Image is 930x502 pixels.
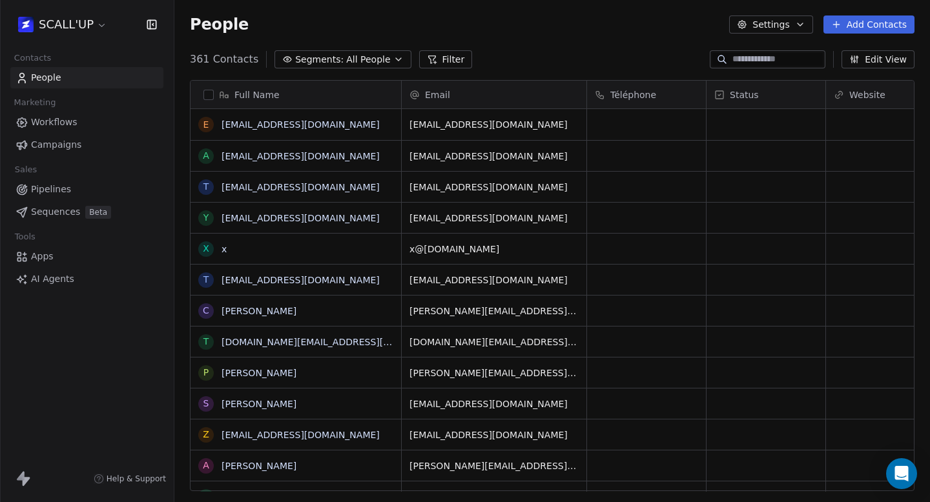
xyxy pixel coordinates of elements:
a: Help & Support [94,474,166,484]
span: [PERSON_NAME][EMAIL_ADDRESS][PERSON_NAME][DOMAIN_NAME] [409,366,579,379]
span: Full Name [234,88,280,101]
span: [DOMAIN_NAME][EMAIL_ADDRESS][DOMAIN_NAME] [409,336,579,348]
a: [PERSON_NAME] [222,492,296,502]
div: z [203,428,209,441]
div: x [203,242,209,256]
span: People [31,71,61,85]
div: Open Intercom Messenger [886,458,917,489]
span: AI Agents [31,272,74,286]
a: SequencesBeta [10,201,163,223]
button: Settings [729,15,812,34]
a: [EMAIL_ADDRESS][DOMAIN_NAME] [222,430,380,440]
div: y [203,211,209,225]
a: [EMAIL_ADDRESS][DOMAIN_NAME] [222,151,380,161]
a: [EMAIL_ADDRESS][DOMAIN_NAME] [222,119,380,130]
div: Téléphone [587,81,706,108]
span: Apps [31,250,54,263]
a: [EMAIL_ADDRESS][DOMAIN_NAME] [222,213,380,223]
span: [EMAIL_ADDRESS][DOMAIN_NAME] [409,150,579,163]
a: [EMAIL_ADDRESS][DOMAIN_NAME] [222,182,380,192]
div: A [203,459,209,472]
span: Beta [85,206,111,219]
a: [PERSON_NAME] [222,306,296,316]
span: Workflows [31,115,77,129]
span: [EMAIL_ADDRESS][DOMAIN_NAME] [409,212,579,225]
span: Tools [9,227,41,246]
a: Campaigns [10,134,163,156]
span: x@[DOMAIN_NAME] [409,243,579,256]
span: Téléphone [610,88,656,101]
div: grid [191,109,402,492]
span: Pipelines [31,183,71,196]
a: [PERSON_NAME] [222,368,296,378]
span: Segments: [295,53,344,66]
button: Filter [419,50,473,68]
div: P [203,366,209,379]
div: t [203,335,209,348]
span: People [190,15,249,34]
div: a [203,149,209,163]
div: t [203,273,209,286]
a: x [222,244,227,254]
span: Marketing [8,93,61,112]
span: 361 Contacts [190,52,258,67]
img: logo%20scall%20up%202%20(3).png [18,17,34,32]
span: Status [730,88,759,101]
span: Sales [9,160,43,179]
span: [EMAIL_ADDRESS][DOMAIN_NAME] [409,118,579,131]
span: Email [425,88,450,101]
div: Full Name [191,81,401,108]
span: [PERSON_NAME][EMAIL_ADDRESS][PERSON_NAME][DOMAIN_NAME] [409,459,579,472]
span: [PERSON_NAME][EMAIL_ADDRESS][PERSON_NAME][DOMAIN_NAME] [409,305,579,317]
div: t [203,180,209,194]
a: [DOMAIN_NAME][EMAIL_ADDRESS][DOMAIN_NAME] [222,337,455,347]
span: [EMAIL_ADDRESS][DOMAIN_NAME] [409,397,579,410]
span: All People [346,53,390,66]
a: [EMAIL_ADDRESS][DOMAIN_NAME] [222,275,380,285]
span: Help & Support [107,474,166,484]
a: [PERSON_NAME] [222,399,296,409]
div: S [203,397,209,410]
span: [EMAIL_ADDRESS][DOMAIN_NAME] [409,428,579,441]
button: Edit View [842,50,914,68]
div: Email [402,81,586,108]
a: AI Agents [10,268,163,290]
span: Contacts [8,48,57,68]
div: e [203,118,209,132]
button: Add Contacts [823,15,914,34]
span: SCALL'UP [39,16,94,33]
a: Apps [10,246,163,267]
span: Website [849,88,885,101]
button: SCALL'UP [15,14,110,35]
a: People [10,67,163,88]
div: Status [707,81,825,108]
span: [EMAIL_ADDRESS][DOMAIN_NAME] [409,181,579,194]
span: [EMAIL_ADDRESS][DOMAIN_NAME] [409,274,579,286]
div: C [203,304,209,317]
span: Campaigns [31,138,81,152]
a: [PERSON_NAME] [222,461,296,471]
span: Sequences [31,205,80,219]
a: Pipelines [10,179,163,200]
a: Workflows [10,112,163,133]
